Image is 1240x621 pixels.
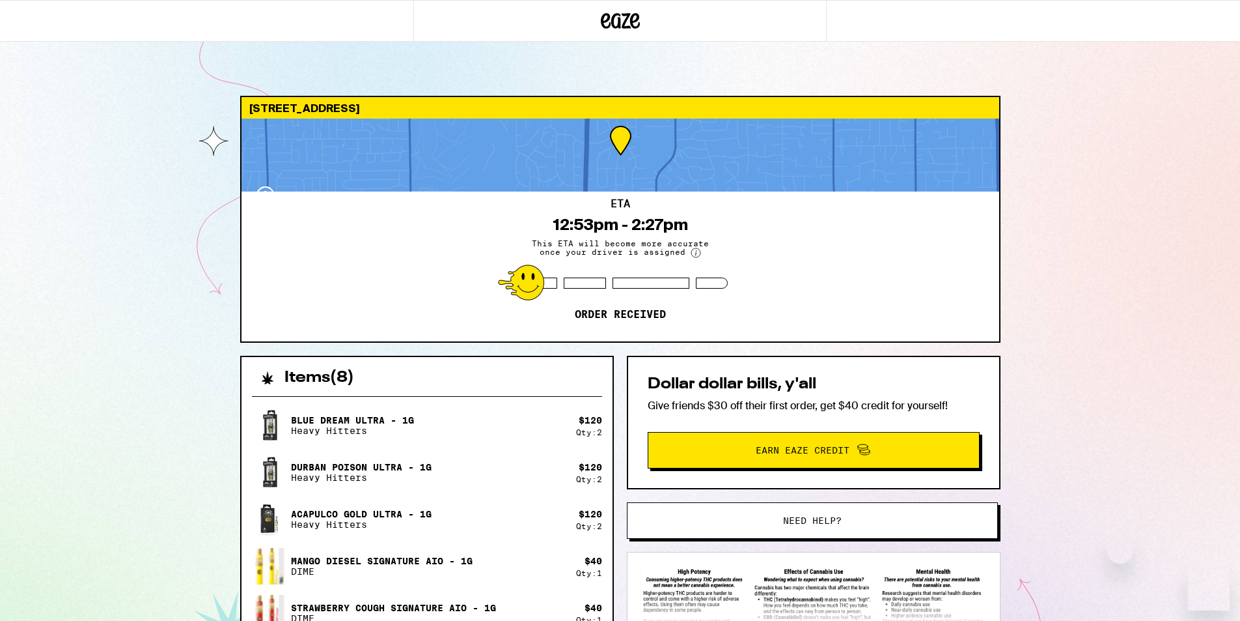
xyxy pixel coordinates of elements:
div: Qty: 1 [576,569,602,577]
h2: Items ( 8 ) [284,370,354,386]
div: Qty: 2 [576,475,602,484]
img: Blue Dream Ultra - 1g [252,407,288,444]
img: Durban Poison Ultra - 1g [252,454,288,491]
p: Give friends $30 off their first order, get $40 credit for yourself! [648,399,980,412]
div: [STREET_ADDRESS] [241,97,999,119]
p: DIME [291,566,473,577]
p: Order received [575,308,666,321]
div: $ 120 [579,462,602,472]
div: Qty: 2 [576,522,602,530]
div: 12:53pm - 2:27pm [553,216,688,234]
button: Earn Eaze Credit [648,432,980,469]
iframe: Button to launch messaging window [1188,569,1230,611]
p: Heavy Hitters [291,519,432,530]
span: This ETA will become more accurate once your driver is assigned [523,239,718,258]
img: Acapulco Gold Ultra - 1g [252,501,288,538]
span: Need help? [783,516,842,525]
p: Heavy Hitters [291,472,432,483]
button: Need help? [627,502,998,539]
h2: Dollar dollar bills, y'all [648,377,980,392]
p: Strawberry Cough Signature AIO - 1g [291,603,496,613]
iframe: Close message [1107,538,1133,564]
div: $ 40 [585,556,602,566]
h2: ETA [611,199,630,209]
p: Acapulco Gold Ultra - 1g [291,509,432,519]
div: $ 120 [579,415,602,426]
p: Mango Diesel Signature AIO - 1g [291,556,473,566]
div: Qty: 2 [576,428,602,437]
div: $ 120 [579,509,602,519]
p: Durban Poison Ultra - 1g [291,462,432,472]
p: Blue Dream Ultra - 1g [291,415,414,426]
div: $ 40 [585,603,602,613]
img: Mango Diesel Signature AIO - 1g [252,533,288,599]
span: Earn Eaze Credit [756,446,849,455]
p: Heavy Hitters [291,426,414,436]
